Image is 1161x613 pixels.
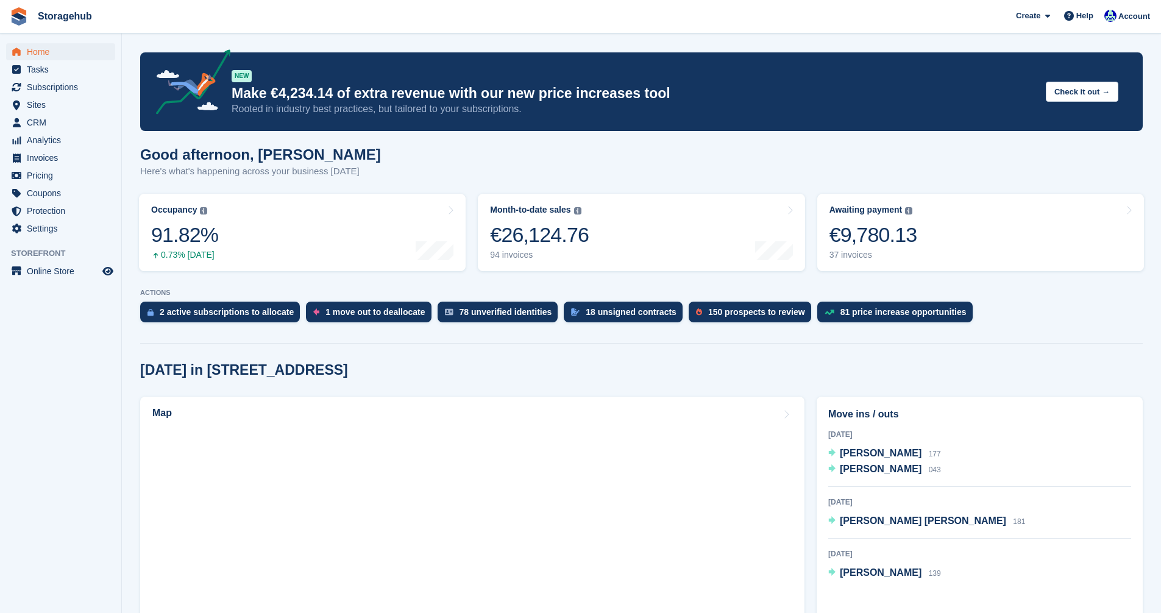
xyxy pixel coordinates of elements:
div: 81 price increase opportunities [840,307,967,317]
h2: Map [152,408,172,419]
span: Create [1016,10,1040,22]
img: stora-icon-8386f47178a22dfd0bd8f6a31ec36ba5ce8667c1dd55bd0f319d3a0aa187defe.svg [10,7,28,26]
h2: [DATE] in [STREET_ADDRESS] [140,362,348,378]
span: Storefront [11,247,121,260]
span: Invoices [27,149,100,166]
span: [PERSON_NAME] [840,464,921,474]
button: Check it out → [1046,82,1118,102]
div: Occupancy [151,205,197,215]
img: active_subscription_to_allocate_icon-d502201f5373d7db506a760aba3b589e785aa758c864c3986d89f69b8ff3... [147,308,154,316]
span: [PERSON_NAME] [PERSON_NAME] [840,516,1006,526]
a: menu [6,61,115,78]
span: Account [1118,10,1150,23]
a: 150 prospects to review [689,302,817,328]
div: NEW [232,70,252,82]
a: menu [6,220,115,237]
a: Preview store [101,264,115,278]
p: Here's what's happening across your business [DATE] [140,165,381,179]
div: 1 move out to deallocate [325,307,425,317]
a: 78 unverified identities [438,302,564,328]
span: [PERSON_NAME] [840,448,921,458]
span: Analytics [27,132,100,149]
div: Awaiting payment [829,205,903,215]
div: Month-to-date sales [490,205,570,215]
h2: Move ins / outs [828,407,1131,422]
a: menu [6,79,115,96]
div: 18 unsigned contracts [586,307,676,317]
a: [PERSON_NAME] [PERSON_NAME] 181 [828,514,1025,530]
span: Home [27,43,100,60]
span: CRM [27,114,100,131]
a: Awaiting payment €9,780.13 37 invoices [817,194,1144,271]
a: menu [6,202,115,219]
a: menu [6,43,115,60]
div: [DATE] [828,497,1131,508]
div: 37 invoices [829,250,917,260]
div: 78 unverified identities [460,307,552,317]
img: Vladimir Osojnik [1104,10,1117,22]
img: prospect-51fa495bee0391a8d652442698ab0144808aea92771e9ea1ae160a38d050c398.svg [696,308,702,316]
div: [DATE] [828,429,1131,440]
a: menu [6,167,115,184]
div: €9,780.13 [829,222,917,247]
span: [PERSON_NAME] [840,567,921,578]
a: menu [6,114,115,131]
div: 94 invoices [490,250,589,260]
img: icon-info-grey-7440780725fd019a000dd9b08b2336e03edf1995a4989e88bcd33f0948082b44.svg [905,207,912,214]
span: Coupons [27,185,100,202]
span: Subscriptions [27,79,100,96]
span: 043 [929,466,941,474]
span: Help [1076,10,1093,22]
img: verify_identity-adf6edd0f0f0b5bbfe63781bf79b02c33cf7c696d77639b501bdc392416b5a36.svg [445,308,453,316]
img: price-adjustments-announcement-icon-8257ccfd72463d97f412b2fc003d46551f7dbcb40ab6d574587a9cd5c0d94... [146,49,231,119]
span: Pricing [27,167,100,184]
img: contract_signature_icon-13c848040528278c33f63329250d36e43548de30e8caae1d1a13099fd9432cc5.svg [571,308,580,316]
a: [PERSON_NAME] 043 [828,462,941,478]
p: Rooted in industry best practices, but tailored to your subscriptions. [232,102,1036,116]
h1: Good afternoon, [PERSON_NAME] [140,146,381,163]
span: Sites [27,96,100,113]
a: menu [6,185,115,202]
div: €26,124.76 [490,222,589,247]
span: 181 [1013,517,1025,526]
a: 1 move out to deallocate [306,302,437,328]
img: icon-info-grey-7440780725fd019a000dd9b08b2336e03edf1995a4989e88bcd33f0948082b44.svg [574,207,581,214]
a: Month-to-date sales €26,124.76 94 invoices [478,194,804,271]
p: ACTIONS [140,289,1143,297]
a: menu [6,132,115,149]
img: price_increase_opportunities-93ffe204e8149a01c8c9dc8f82e8f89637d9d84a8eef4429ea346261dce0b2c0.svg [825,310,834,315]
p: Make €4,234.14 of extra revenue with our new price increases tool [232,85,1036,102]
a: [PERSON_NAME] 177 [828,446,941,462]
img: move_outs_to_deallocate_icon-f764333ba52eb49d3ac5e1228854f67142a1ed5810a6f6cc68b1a99e826820c5.svg [313,308,319,316]
a: 81 price increase opportunities [817,302,979,328]
span: 177 [929,450,941,458]
div: [DATE] [828,548,1131,559]
a: menu [6,149,115,166]
a: Occupancy 91.82% 0.73% [DATE] [139,194,466,271]
a: [PERSON_NAME] 139 [828,565,941,581]
div: 91.82% [151,222,218,247]
span: 139 [929,569,941,578]
div: 150 prospects to review [708,307,805,317]
span: Protection [27,202,100,219]
a: menu [6,96,115,113]
a: 2 active subscriptions to allocate [140,302,306,328]
a: Storagehub [33,6,97,26]
a: 18 unsigned contracts [564,302,689,328]
div: 0.73% [DATE] [151,250,218,260]
span: Online Store [27,263,100,280]
span: Tasks [27,61,100,78]
img: icon-info-grey-7440780725fd019a000dd9b08b2336e03edf1995a4989e88bcd33f0948082b44.svg [200,207,207,214]
div: 2 active subscriptions to allocate [160,307,294,317]
span: Settings [27,220,100,237]
a: menu [6,263,115,280]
